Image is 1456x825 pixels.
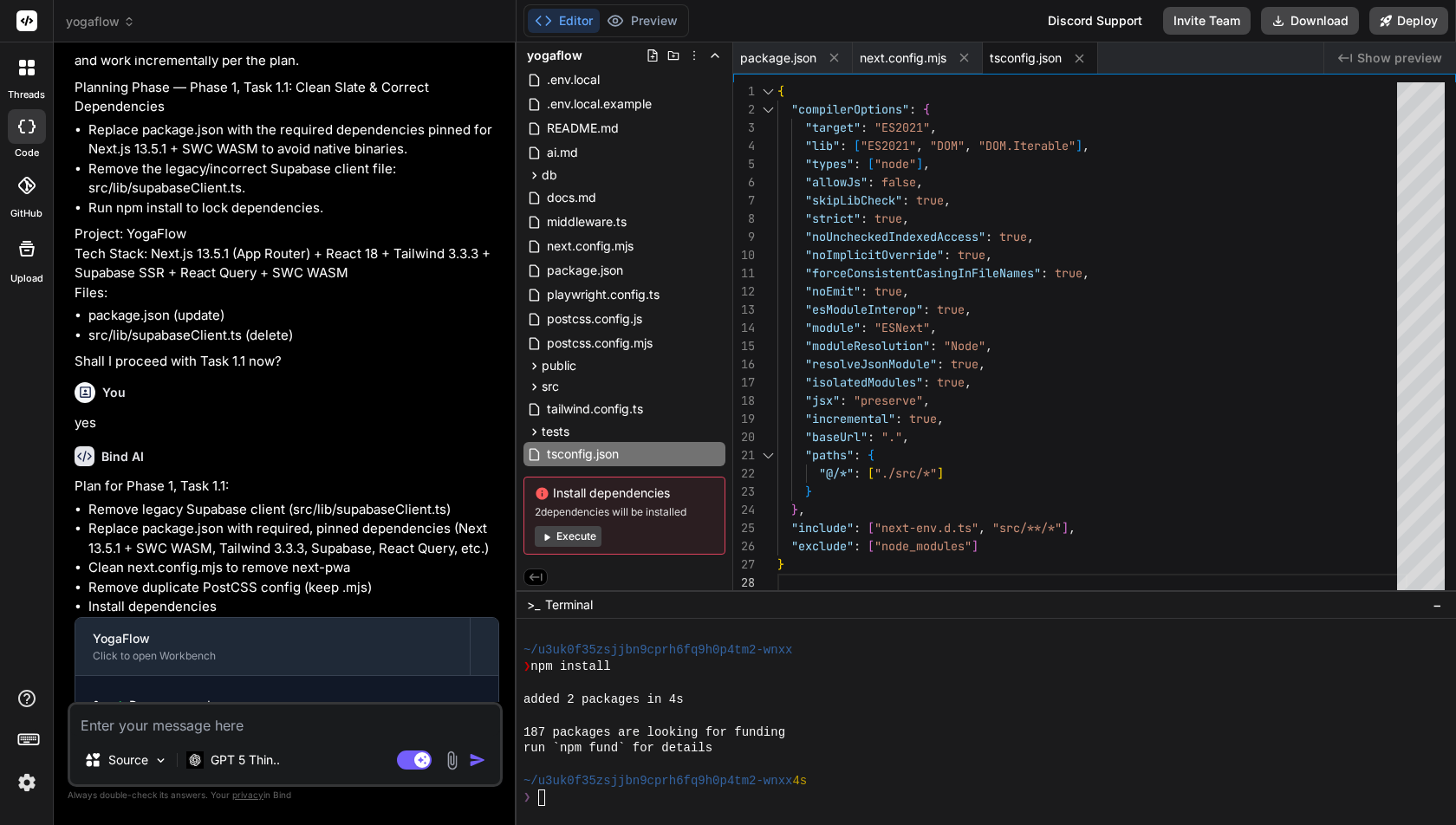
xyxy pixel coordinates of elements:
div: 14 [733,319,755,337]
span: true [937,374,965,390]
span: [ [868,520,874,536]
span: ❯ [523,789,530,806]
span: : [937,356,944,372]
div: 11 [733,264,755,283]
span: : [902,192,909,208]
span: "include" [791,520,854,536]
span: "skipLibCheck" [805,192,902,208]
span: , [902,283,909,299]
label: GitHub [10,206,42,221]
div: 9 [733,228,755,246]
img: settings [12,768,42,797]
img: attachment [442,750,462,770]
span: true [916,192,944,208]
span: , [902,211,909,226]
span: { [777,83,784,99]
div: 10 [733,246,755,264]
label: threads [8,88,45,102]
button: − [1429,591,1446,619]
span: "Node" [944,338,985,354]
span: : [840,393,847,408]
div: 18 [733,392,755,410]
img: GPT 5 Thinking High [186,751,204,768]
span: public [542,357,576,374]
span: [ [854,138,861,153]
div: 3 [733,119,755,137]
span: playwright.config.ts [545,284,661,305]
span: : [909,101,916,117]
span: yogaflow [66,13,135,30]
span: true [1055,265,1082,281]
span: "target" [805,120,861,135]
span: { [923,101,930,117]
li: Remove the legacy/incorrect Supabase client file: src/lib/supabaseClient.ts. [88,159,499,198]
span: : [854,156,861,172]
span: : [861,211,868,226]
span: : [854,447,861,463]
span: [ [868,465,874,481]
span: "baseUrl" [805,429,868,445]
span: run `npm fund` for details [523,740,712,757]
span: tsconfig.json [545,444,621,464]
span: ❯ [523,659,530,675]
span: : [861,320,868,335]
li: src/lib/supabaseClient.ts (delete) [88,326,499,346]
span: true [999,229,1027,244]
div: Click to collapse the range. [757,82,779,101]
span: , [965,374,972,390]
span: "." [881,429,902,445]
span: privacy [232,789,263,800]
span: "esModuleInterop" [805,302,923,317]
span: "compilerOptions" [791,101,909,117]
span: ] [972,538,978,554]
span: ~/u3uk0f35zsjjbn9cprh6fq9h0p4tm2-wnxx [523,773,792,789]
span: src [542,378,559,395]
span: "allowJs" [805,174,868,190]
div: 23 [733,483,755,501]
span: } [791,502,798,517]
span: docs.md [545,187,598,208]
span: : [868,429,874,445]
span: : [868,174,874,190]
div: YogaFlow [93,630,452,647]
span: [ [868,156,874,172]
span: , [978,356,985,372]
span: "module" [805,320,861,335]
span: "forceConsistentCasingInFileNames" [805,265,1041,281]
span: Install dependencies [535,484,714,502]
span: , [916,138,923,153]
span: : [854,538,861,554]
span: : [923,302,930,317]
div: 13 [733,301,755,319]
label: Upload [10,271,43,286]
span: , [1082,138,1089,153]
span: : [854,520,861,536]
div: 22 [733,464,755,483]
p: Planning Phase — Phase 1, Task 1.1: Clean Slate & Correct Dependencies [75,78,499,117]
span: "ES2021" [861,138,916,153]
span: "next-env.d.ts" [874,520,978,536]
span: .env.local.example [545,94,653,114]
span: "strict" [805,211,861,226]
span: db [542,166,557,184]
span: next.config.mjs [860,49,946,67]
span: "noEmit" [805,283,861,299]
div: 24 [733,501,755,519]
li: Install dependencies [88,597,499,617]
li: Replace package.json with required, pinned dependencies (Next 13.5.1 + SWC WASM, Tailwind 3.3.3, ... [88,519,499,558]
span: "ES2021" [874,120,930,135]
span: "preserve" [854,393,923,408]
span: "node" [874,156,916,172]
li: Replace package.json with the required dependencies pinned for Next.js 13.5.1 + SWC WASM to avoid... [88,120,499,159]
span: "@/*" [819,465,854,481]
h6: You [102,384,126,401]
span: Run command [129,697,481,714]
button: Deploy [1369,7,1448,35]
span: ] [937,465,944,481]
div: 27 [733,555,755,574]
div: 7 [733,192,755,210]
span: : [930,338,937,354]
span: Show preview [1357,49,1442,67]
button: Preview [600,9,685,33]
span: tests [542,423,569,440]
